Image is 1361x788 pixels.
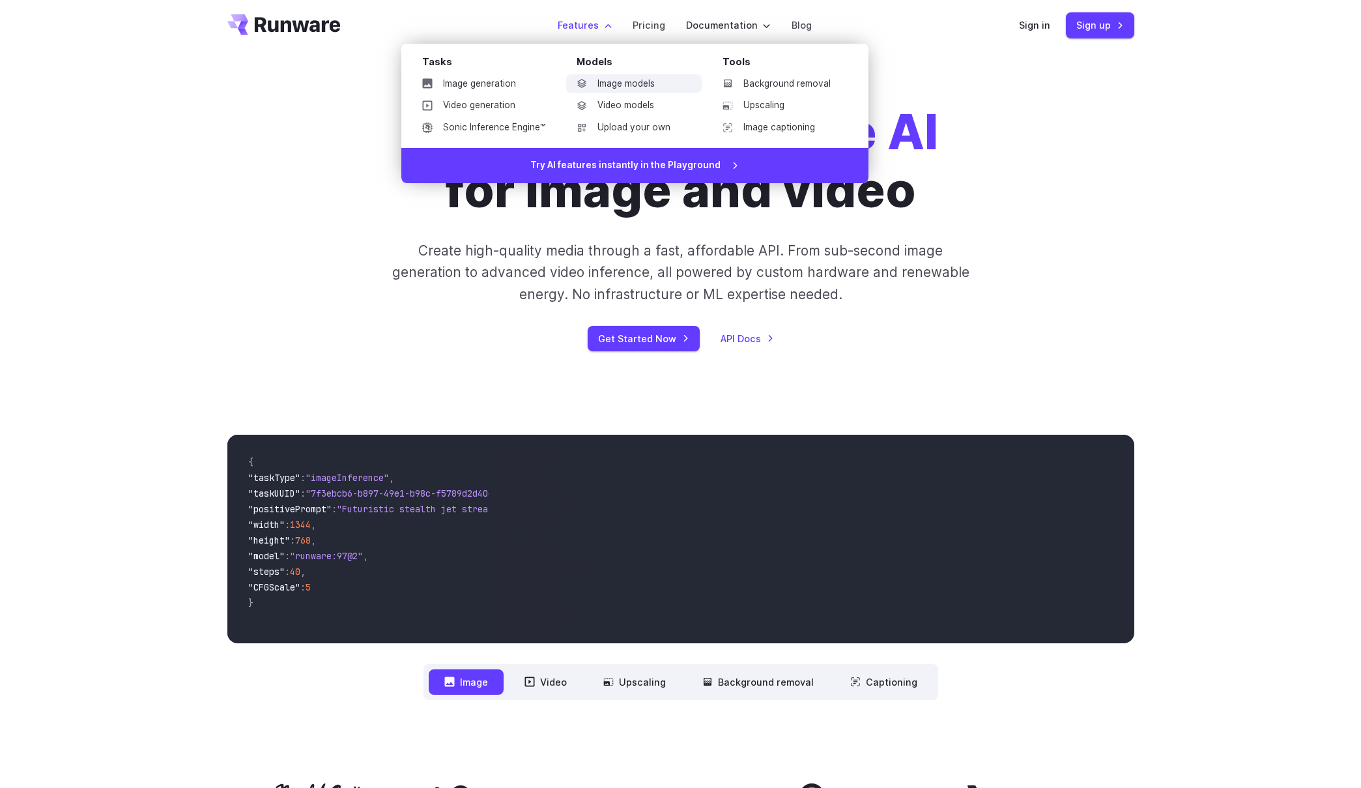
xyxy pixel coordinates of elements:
[412,118,556,138] a: Sonic Inference Engine™
[588,326,700,351] a: Get Started Now
[311,519,316,531] span: ,
[248,488,300,499] span: "taskUUID"
[285,566,290,577] span: :
[509,669,582,695] button: Video
[290,550,363,562] span: "runware:97@2"
[412,74,556,94] a: Image generation
[248,597,253,609] span: }
[311,534,316,546] span: ,
[285,550,290,562] span: :
[429,669,504,695] button: Image
[248,566,285,577] span: "steps"
[633,18,665,33] a: Pricing
[686,18,771,33] label: Documentation
[227,14,341,35] a: Go to /
[1019,18,1050,33] a: Sign in
[248,519,285,531] span: "width"
[558,18,612,33] label: Features
[295,534,311,546] span: 768
[248,581,300,593] span: "CFGScale"
[248,472,300,484] span: "taskType"
[566,74,702,94] a: Image models
[363,550,368,562] span: ,
[306,488,504,499] span: "7f3ebcb6-b897-49e1-b98c-f5789d2d40d7"
[566,118,702,138] a: Upload your own
[285,519,290,531] span: :
[300,566,306,577] span: ,
[389,472,394,484] span: ,
[712,96,848,115] a: Upscaling
[721,331,774,346] a: API Docs
[248,503,332,515] span: "positivePrompt"
[290,519,311,531] span: 1344
[792,18,812,33] a: Blog
[300,581,306,593] span: :
[723,54,848,74] div: Tools
[687,669,829,695] button: Background removal
[422,54,556,74] div: Tasks
[1066,12,1134,38] a: Sign up
[306,472,389,484] span: "imageInference"
[248,534,290,546] span: "height"
[835,669,933,695] button: Captioning
[332,503,337,515] span: :
[412,96,556,115] a: Video generation
[290,566,300,577] span: 40
[588,669,681,695] button: Upscaling
[290,534,295,546] span: :
[566,96,702,115] a: Video models
[577,54,702,74] div: Models
[401,148,868,183] a: Try AI features instantly in the Playground
[712,118,848,138] a: Image captioning
[248,456,253,468] span: {
[712,74,848,94] a: Background removal
[248,550,285,562] span: "model"
[300,488,306,499] span: :
[306,581,311,593] span: 5
[390,240,971,305] p: Create high-quality media through a fast, affordable API. From sub-second image generation to adv...
[300,472,306,484] span: :
[337,503,811,515] span: "Futuristic stealth jet streaking through a neon-lit cityscape with glowing purple exhaust"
